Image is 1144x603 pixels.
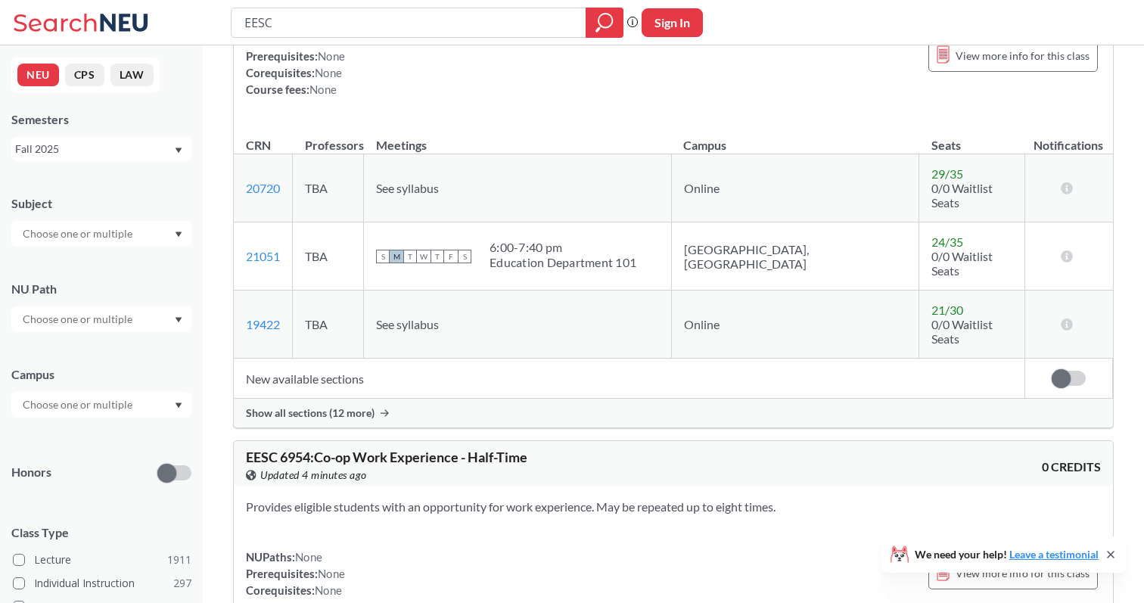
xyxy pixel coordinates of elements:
span: See syllabus [376,317,439,331]
td: New available sections [234,359,1024,399]
td: TBA [293,291,364,359]
input: Choose one or multiple [15,225,142,243]
span: 0/0 Waitlist Seats [931,181,993,210]
div: Subject [11,195,191,212]
label: Lecture [13,550,191,570]
div: Semesters [11,111,191,128]
input: Choose one or multiple [15,396,142,414]
svg: Dropdown arrow [175,403,182,409]
section: Provides eligible students with an opportunity for work experience. May be repeated up to eight t... [246,499,1101,515]
span: None [309,82,337,96]
div: 6:00 - 7:40 pm [490,240,636,255]
span: 1911 [167,552,191,568]
span: Show all sections (12 more) [246,406,375,420]
a: 19422 [246,317,280,331]
span: EESC 6954 : Co-op Work Experience - Half-Time [246,449,527,465]
button: Sign In [642,8,703,37]
div: NU Path [11,281,191,297]
span: 21 / 30 [931,303,963,317]
input: Choose one or multiple [15,310,142,328]
div: Dropdown arrow [11,221,191,247]
span: 0/0 Waitlist Seats [931,317,993,346]
a: Leave a testimonial [1009,548,1099,561]
span: 0 CREDITS [1042,458,1101,475]
span: S [376,250,390,263]
span: S [458,250,471,263]
svg: Dropdown arrow [175,148,182,154]
span: None [318,567,345,580]
div: Show all sections (12 more) [234,399,1113,427]
div: Fall 2025Dropdown arrow [11,137,191,161]
td: TBA [293,154,364,222]
svg: Dropdown arrow [175,232,182,238]
div: Dropdown arrow [11,392,191,418]
span: Updated 4 minutes ago [260,467,367,483]
div: magnifying glass [586,8,623,38]
span: 24 / 35 [931,235,963,249]
span: See syllabus [376,181,439,195]
span: W [417,250,431,263]
button: LAW [110,64,154,86]
th: Seats [919,122,1025,154]
span: 297 [173,575,191,592]
span: None [315,583,342,597]
span: Class Type [11,524,191,541]
span: None [318,49,345,63]
button: NEU [17,64,59,86]
span: T [403,250,417,263]
label: Individual Instruction [13,573,191,593]
span: View more info for this class [956,564,1090,583]
button: CPS [65,64,104,86]
td: Online [671,154,919,222]
div: Campus [11,366,191,383]
span: 0/0 Waitlist Seats [931,249,993,278]
div: Dropdown arrow [11,306,191,332]
p: Honors [11,464,51,481]
th: Campus [671,122,919,154]
div: NUPaths: Prerequisites: Corequisites: Course fees: [246,31,345,98]
svg: magnifying glass [595,12,614,33]
div: Education Department 101 [490,255,636,270]
td: [GEOGRAPHIC_DATA], [GEOGRAPHIC_DATA] [671,222,919,291]
span: T [431,250,444,263]
span: View more info for this class [956,46,1090,65]
span: None [315,66,342,79]
div: Fall 2025 [15,141,173,157]
span: 29 / 35 [931,166,963,181]
span: M [390,250,403,263]
svg: Dropdown arrow [175,317,182,323]
th: Meetings [364,122,672,154]
th: Notifications [1024,122,1112,154]
input: Class, professor, course number, "phrase" [243,10,575,36]
td: Online [671,291,919,359]
a: 21051 [246,249,280,263]
td: TBA [293,222,364,291]
span: F [444,250,458,263]
div: CRN [246,137,271,154]
th: Professors [293,122,364,154]
a: 20720 [246,181,280,195]
span: None [295,550,322,564]
span: We need your help! [915,549,1099,560]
